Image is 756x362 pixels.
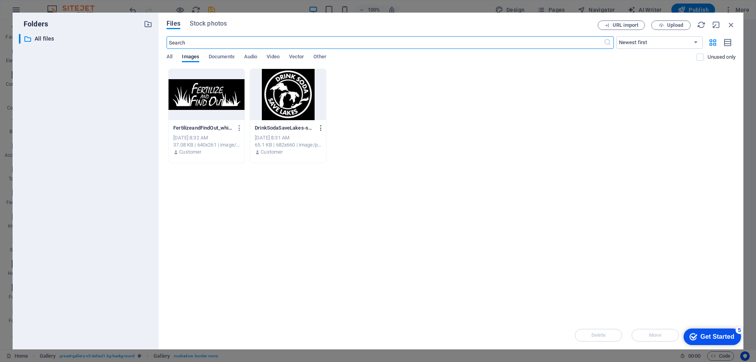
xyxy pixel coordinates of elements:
[179,149,201,156] p: Customer
[4,4,62,20] div: Get Started 5 items remaining, 0% complete
[209,52,235,63] span: Documents
[167,52,172,63] span: All
[667,23,683,28] span: Upload
[244,52,257,63] span: Audio
[267,52,279,63] span: Video
[35,34,138,43] p: All files
[651,20,691,30] button: Upload
[255,141,321,149] div: 65.1 KB | 682x660 | image/png
[182,52,199,63] span: Images
[173,124,232,132] p: FertilizeandFindOut_white-0qH-FKRZYPeYKylnHUYMnw.png
[21,9,55,16] div: Get Started
[190,19,227,28] span: Stock photos
[173,134,240,141] div: [DATE] 8:32 AM
[19,34,20,44] div: ​
[255,134,321,141] div: [DATE] 8:31 AM
[56,2,64,9] div: 5
[712,20,721,29] i: Minimize
[19,19,48,29] p: Folders
[289,52,304,63] span: Vector
[173,141,240,149] div: 37.08 KB | 640x261 | image/png
[613,23,638,28] span: URL import
[727,20,736,29] i: Close
[313,52,326,63] span: Other
[167,19,180,28] span: Files
[167,36,603,49] input: Search
[144,20,152,28] i: Create new folder
[255,124,314,132] p: DrinkSodaSaveLakes-s1tgkBd2Q6sPtpnJbjVuCA.PNG
[708,54,736,61] p: Displays only files that are not in use on the website. Files added during this session can still...
[697,20,706,29] i: Reload
[598,20,645,30] button: URL import
[261,149,283,156] p: Customer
